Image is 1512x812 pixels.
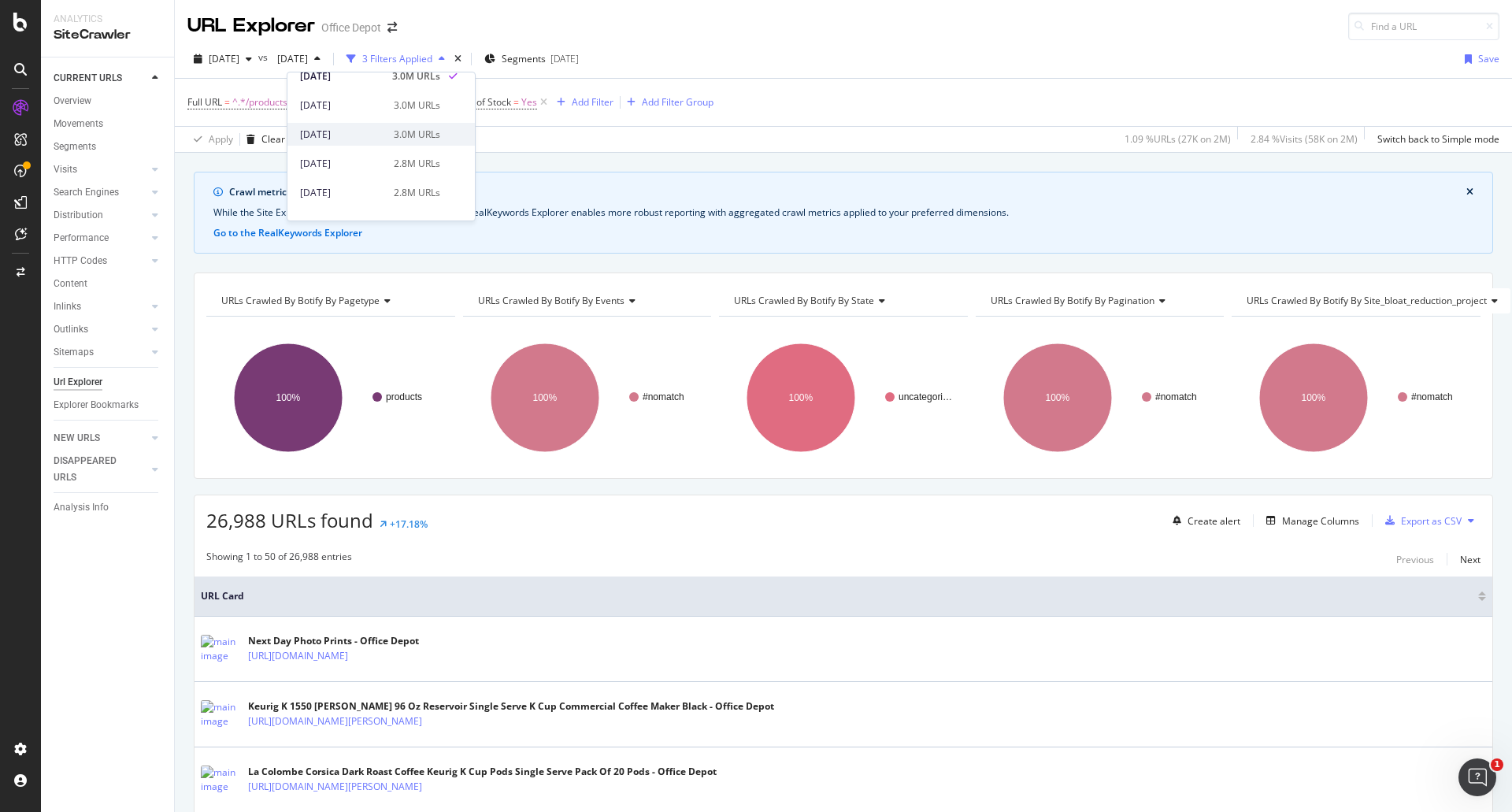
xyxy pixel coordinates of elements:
text: #nomatch [1411,391,1453,402]
div: Inlinks [54,298,81,315]
div: [DATE] [550,52,579,65]
div: Add Filter [572,95,613,109]
div: Manage Columns [1282,514,1359,528]
a: HTTP Codes [54,253,147,269]
a: [URL][DOMAIN_NAME][PERSON_NAME] [248,714,422,729]
a: Visits [54,161,147,178]
div: 2.8M URLs [394,186,440,200]
div: Analytics [54,13,161,26]
div: Add Filter Group [642,95,713,109]
a: Search Engines [54,184,147,201]
img: main image [201,700,240,729]
button: Previous [1396,550,1434,569]
h4: URLs Crawled By Botify By site_bloat_reduction_project [1243,288,1510,313]
a: Outlinks [54,321,147,338]
span: URLs Crawled By Botify By events [478,294,624,307]
div: Performance [54,230,109,247]
div: 1.09 % URLs ( 27K on 2M ) [1125,132,1231,146]
div: Crawl metrics are now in the RealKeywords Explorer [229,185,1466,199]
input: Find a URL [1348,13,1499,40]
div: Explorer Bookmarks [54,397,139,413]
div: Search Engines [54,184,119,201]
div: SiteCrawler [54,26,161,44]
button: Manage Columns [1260,511,1359,530]
div: 2.8M URLs [394,157,440,171]
span: URLs Crawled By Botify By site_bloat_reduction_project [1247,294,1487,307]
span: 2025 Mar. 29th [271,52,308,65]
a: Segments [54,139,163,155]
div: Save [1478,52,1499,65]
span: = [224,95,230,109]
div: Url Explorer [54,374,102,391]
div: Previous [1396,553,1434,566]
iframe: Intercom live chat [1458,758,1496,796]
div: [DATE] [300,98,384,113]
button: 3 Filters Applied [340,46,451,72]
text: 100% [532,392,557,403]
text: #nomatch [643,391,684,402]
svg: A chart. [463,329,712,466]
div: Sitemaps [54,344,94,361]
div: [DATE] [300,186,384,200]
svg: A chart. [976,329,1225,466]
svg: A chart. [206,329,455,466]
div: arrow-right-arrow-left [387,22,397,33]
div: times [451,51,465,67]
div: NEW URLS [54,430,100,447]
svg: A chart. [719,329,968,466]
button: Create alert [1166,508,1240,533]
a: Overview [54,93,163,109]
a: Content [54,276,163,292]
span: 26,988 URLs found [206,507,373,533]
div: 3.0M URLs [392,69,440,83]
h4: URLs Crawled By Botify By pagination [988,288,1210,313]
div: La Colombe Corsica Dark Roast Coffee Keurig K Cup Pods Single Serve Pack Of 20 Pods - Office Depot [248,765,717,779]
div: Segments [54,139,96,155]
span: ^.*/products/.*$ [232,91,304,113]
text: 100% [1302,392,1326,403]
div: Keurig K 1550 [PERSON_NAME] 96 Oz Reservoir Single Serve K Cup Commercial Coffee Maker Black - Of... [248,699,774,714]
a: Distribution [54,207,147,224]
button: Export as CSV [1379,508,1462,533]
a: DISAPPEARED URLS [54,453,147,486]
a: [URL][DOMAIN_NAME] [248,648,348,664]
a: Url Explorer [54,374,163,391]
a: [URL][DOMAIN_NAME][PERSON_NAME] [248,779,422,795]
div: Switch back to Simple mode [1377,132,1499,146]
div: Create alert [1188,514,1240,528]
span: 2025 Oct. 4th [209,52,239,65]
text: products [386,391,422,402]
img: main image [201,635,240,663]
button: Go to the RealKeywords Explorer [213,226,362,240]
div: Movements [54,116,103,132]
span: 1 [1491,758,1503,771]
div: While the Site Explorer provides crawl metrics by URL, the RealKeywords Explorer enables more rob... [213,206,1473,220]
span: Out of Stock [458,95,511,109]
a: Performance [54,230,147,247]
span: Segments [502,52,546,65]
div: Clear [261,132,285,146]
a: NEW URLS [54,430,147,447]
a: CURRENT URLS [54,70,147,87]
div: [DATE] [300,69,383,83]
div: 3 Filters Applied [362,52,432,65]
a: Explorer Bookmarks [54,397,163,413]
svg: A chart. [1232,329,1480,466]
div: CURRENT URLS [54,70,122,87]
div: 3.0M URLs [394,128,440,142]
text: 100% [789,392,813,403]
text: #nomatch [1155,391,1197,402]
text: 100% [276,392,301,403]
a: Sitemaps [54,344,147,361]
span: URLs Crawled By Botify By pagination [991,294,1154,307]
div: Visits [54,161,77,178]
img: main image [201,766,240,794]
div: Analysis Info [54,499,109,516]
h4: URLs Crawled By Botify By pagetype [218,288,441,313]
button: [DATE] [187,46,258,72]
span: Full URL [187,95,222,109]
span: vs [258,50,271,64]
div: HTTP Codes [54,253,107,269]
a: Movements [54,116,163,132]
